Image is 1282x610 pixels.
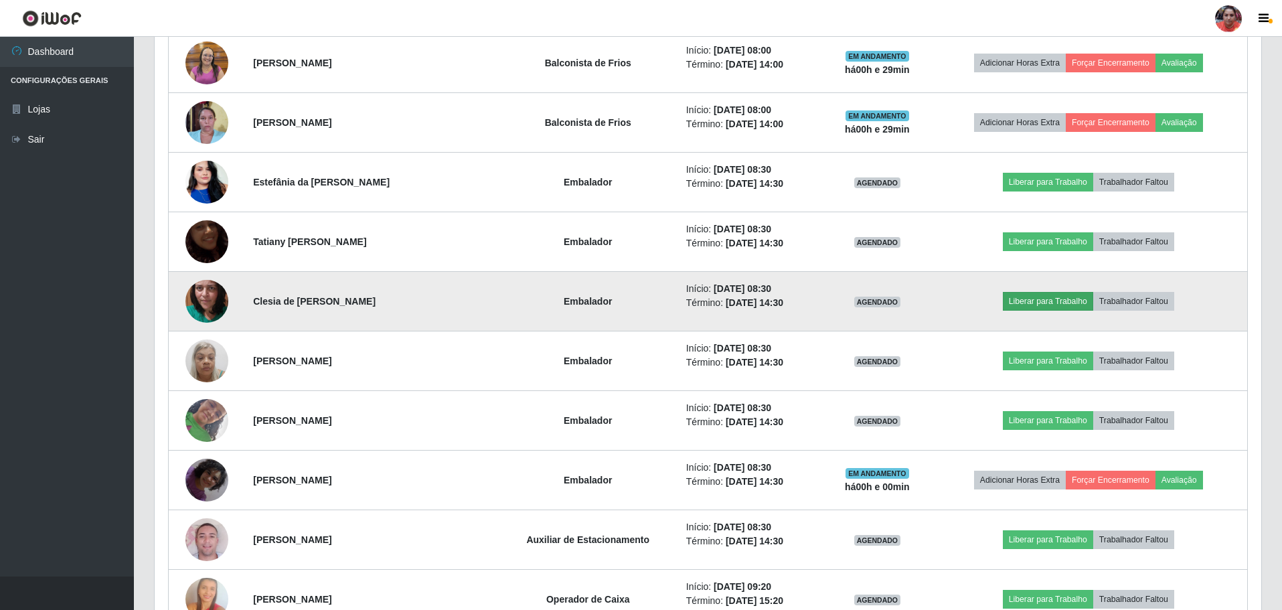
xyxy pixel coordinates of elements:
[854,177,901,188] span: AGENDADO
[686,401,817,415] li: Início:
[726,595,783,606] time: [DATE] 15:20
[1003,590,1093,609] button: Liberar para Trabalho
[545,117,631,128] strong: Balconista de Frios
[1003,232,1093,251] button: Liberar para Trabalho
[564,356,612,366] strong: Embalador
[1093,411,1174,430] button: Trabalhador Faltou
[564,475,612,485] strong: Embalador
[1155,471,1203,489] button: Avaliação
[726,357,783,368] time: [DATE] 14:30
[185,94,228,151] img: 1757016131222.jpeg
[1003,352,1093,370] button: Liberar para Trabalho
[526,534,649,545] strong: Auxiliar de Estacionamento
[686,415,817,429] li: Término:
[1093,232,1174,251] button: Trabalhador Faltou
[714,45,771,56] time: [DATE] 08:00
[253,117,331,128] strong: [PERSON_NAME]
[185,332,228,389] img: 1734130830737.jpeg
[1066,471,1155,489] button: Forçar Encerramento
[1155,54,1203,72] button: Avaliação
[846,468,909,479] span: EM ANDAMENTO
[253,177,390,187] strong: Estefânia da [PERSON_NAME]
[686,341,817,356] li: Início:
[1093,590,1174,609] button: Trabalhador Faltou
[564,177,612,187] strong: Embalador
[253,356,331,366] strong: [PERSON_NAME]
[714,581,771,592] time: [DATE] 09:20
[686,236,817,250] li: Término:
[1003,411,1093,430] button: Liberar para Trabalho
[1003,530,1093,549] button: Liberar para Trabalho
[22,10,82,27] img: CoreUI Logo
[1066,54,1155,72] button: Forçar Encerramento
[686,44,817,58] li: Início:
[846,51,909,62] span: EM ANDAMENTO
[1003,173,1093,192] button: Liberar para Trabalho
[686,580,817,594] li: Início:
[564,236,612,247] strong: Embalador
[253,236,366,247] strong: Tatiany [PERSON_NAME]
[686,356,817,370] li: Término:
[714,343,771,354] time: [DATE] 08:30
[714,283,771,294] time: [DATE] 08:30
[1155,113,1203,132] button: Avaliação
[253,594,331,605] strong: [PERSON_NAME]
[846,110,909,121] span: EM ANDAMENTO
[974,471,1066,489] button: Adicionar Horas Extra
[564,415,612,426] strong: Embalador
[1093,530,1174,549] button: Trabalhador Faltou
[726,59,783,70] time: [DATE] 14:00
[854,416,901,427] span: AGENDADO
[1093,292,1174,311] button: Trabalhador Faltou
[726,119,783,129] time: [DATE] 14:00
[185,442,228,518] img: 1758200219947.jpeg
[854,356,901,367] span: AGENDADO
[253,415,331,426] strong: [PERSON_NAME]
[185,144,228,220] img: 1705535567021.jpeg
[686,222,817,236] li: Início:
[564,296,612,307] strong: Embalador
[726,238,783,248] time: [DATE] 14:30
[726,178,783,189] time: [DATE] 14:30
[546,594,630,605] strong: Operador de Caixa
[253,58,331,68] strong: [PERSON_NAME]
[854,297,901,307] span: AGENDADO
[686,58,817,72] li: Término:
[726,416,783,427] time: [DATE] 14:30
[714,164,771,175] time: [DATE] 08:30
[185,382,228,459] img: 1757074441917.jpeg
[686,163,817,177] li: Início:
[726,476,783,487] time: [DATE] 14:30
[845,124,910,135] strong: há 00 h e 29 min
[714,402,771,413] time: [DATE] 08:30
[726,536,783,546] time: [DATE] 14:30
[845,481,910,492] strong: há 00 h e 00 min
[845,64,910,75] strong: há 00 h e 29 min
[854,595,901,605] span: AGENDADO
[253,475,331,485] strong: [PERSON_NAME]
[686,103,817,117] li: Início:
[185,204,228,280] img: 1721152880470.jpeg
[185,502,228,578] img: 1738470889443.jpeg
[714,462,771,473] time: [DATE] 08:30
[185,40,228,86] img: 1690129418749.jpeg
[1093,173,1174,192] button: Trabalhador Faltou
[686,117,817,131] li: Término:
[714,104,771,115] time: [DATE] 08:00
[974,113,1066,132] button: Adicionar Horas Extra
[253,534,331,545] strong: [PERSON_NAME]
[686,534,817,548] li: Término:
[854,535,901,546] span: AGENDADO
[686,461,817,475] li: Início:
[714,522,771,532] time: [DATE] 08:30
[253,296,376,307] strong: Clesia de [PERSON_NAME]
[686,177,817,191] li: Término:
[545,58,631,68] strong: Balconista de Frios
[854,237,901,248] span: AGENDADO
[185,254,228,349] img: 1749509895091.jpeg
[726,297,783,308] time: [DATE] 14:30
[686,594,817,608] li: Término:
[686,520,817,534] li: Início:
[974,54,1066,72] button: Adicionar Horas Extra
[686,475,817,489] li: Término:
